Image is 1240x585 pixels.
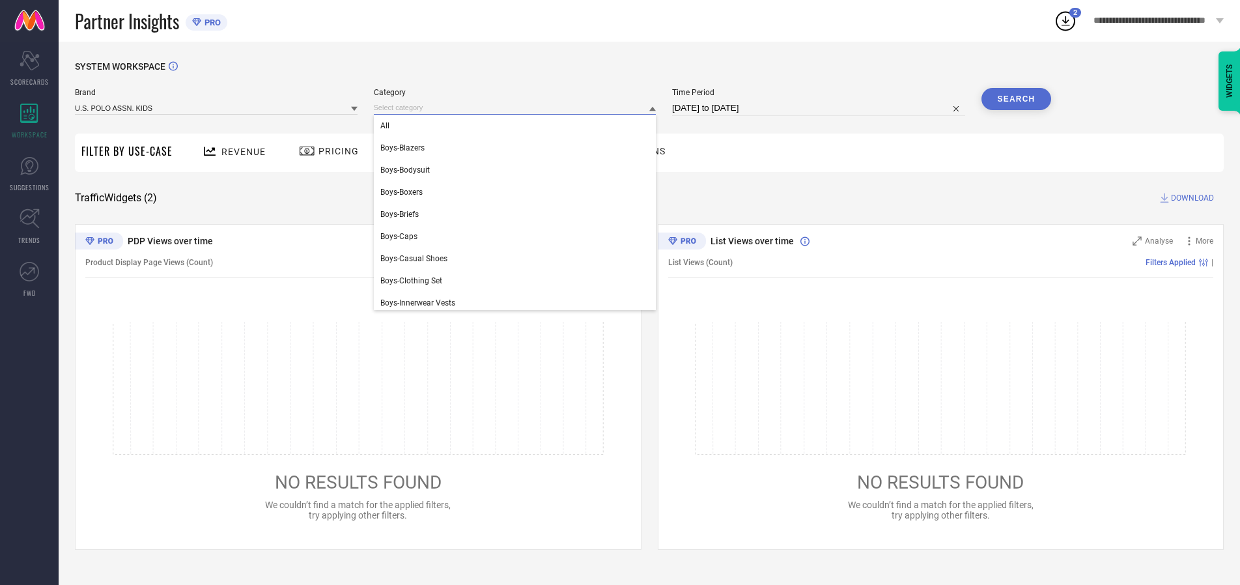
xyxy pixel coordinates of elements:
span: NO RESULTS FOUND [857,472,1024,493]
span: NO RESULTS FOUND [275,472,442,493]
button: Search [981,88,1052,110]
span: All [380,121,389,130]
span: More [1196,236,1213,246]
span: Pricing [318,146,359,156]
svg: Zoom [1133,236,1142,246]
span: Boys-Casual Shoes [380,254,447,263]
div: Boys-Bodysuit [374,159,656,181]
span: WORKSPACE [12,130,48,139]
span: DOWNLOAD [1171,192,1214,205]
span: Boys-Blazers [380,143,425,152]
span: We couldn’t find a match for the applied filters, try applying other filters. [265,500,451,521]
span: SYSTEM WORKSPACE [75,61,165,72]
span: FWD [23,288,36,298]
span: 2 [1073,8,1077,17]
div: Boys-Innerwear Vests [374,292,656,314]
span: Filter By Use-Case [81,143,173,159]
span: Revenue [221,147,266,157]
div: Open download list [1054,9,1077,33]
span: PDP Views over time [128,236,213,246]
span: Boys-Bodysuit [380,165,430,175]
span: Category [374,88,656,97]
span: Analyse [1145,236,1173,246]
span: | [1211,258,1213,267]
span: Filters Applied [1146,258,1196,267]
span: Boys-Caps [380,232,417,241]
span: List Views over time [711,236,794,246]
div: Premium [658,233,706,252]
span: SCORECARDS [10,77,49,87]
span: PRO [201,18,221,27]
div: All [374,115,656,137]
span: Partner Insights [75,8,179,35]
span: Boys-Clothing Set [380,276,442,285]
div: Premium [75,233,123,252]
span: Product Display Page Views (Count) [85,258,213,267]
input: Select time period [672,100,965,116]
span: Time Period [672,88,965,97]
div: Boys-Casual Shoes [374,248,656,270]
div: Boys-Clothing Set [374,270,656,292]
span: TRENDS [18,235,40,245]
span: Traffic Widgets ( 2 ) [75,192,157,205]
div: Boys-Caps [374,225,656,248]
div: Boys-Blazers [374,137,656,159]
div: Boys-Boxers [374,181,656,203]
span: We couldn’t find a match for the applied filters, try applying other filters. [848,500,1034,521]
span: Boys-Innerwear Vests [380,298,455,307]
input: Select category [374,101,656,115]
span: SUGGESTIONS [10,182,49,192]
span: Boys-Briefs [380,210,419,219]
span: Brand [75,88,358,97]
span: Boys-Boxers [380,188,423,197]
div: Boys-Briefs [374,203,656,225]
span: List Views (Count) [668,258,733,267]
